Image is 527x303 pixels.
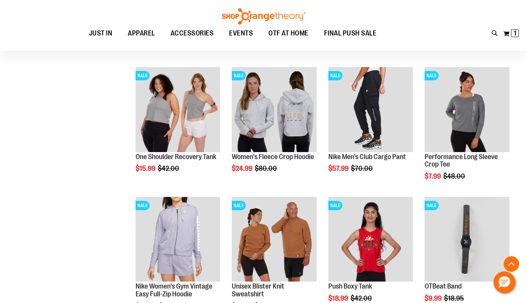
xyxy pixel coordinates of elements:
[136,71,150,80] span: SALE
[443,172,466,180] span: $48.00
[425,197,509,283] a: OTBeat BandSALE
[328,294,349,302] span: $18.99
[81,25,120,43] a: JUST IN
[425,197,509,282] img: OTBeat Band
[232,71,246,80] span: SALE
[136,197,220,283] a: Product image for Nike Gym Vintage Easy Full Zip HoodieSALE
[425,67,509,153] a: Product image for Performance Long Sleeve Crop TeeSALE
[504,256,519,272] button: Back To Top
[136,197,220,282] img: Product image for Nike Gym Vintage Easy Full Zip Hoodie
[425,172,442,180] span: $7.99
[425,282,462,290] a: OTBeat Band
[232,67,317,152] img: Product image for Womens Fleece Crop Hoodie
[232,197,317,282] img: Product image for Unisex Blister Knit Sweatshirt
[328,201,342,210] span: SALE
[328,282,372,290] a: Push Boxy Tank
[261,25,316,43] a: OTF AT HOME
[425,294,443,302] span: $9.99
[351,165,374,172] span: $70.00
[328,165,350,172] span: $57.99
[221,8,307,25] img: Shop Orangetheory
[328,153,406,161] a: Nike Men's Club Cargo Pant
[421,63,513,200] div: product
[120,25,163,43] a: APPAREL
[136,67,220,152] img: Main view of One Shoulder Recovery Tank
[494,271,515,293] button: Hello, have a question? Let’s chat.
[425,71,439,80] span: SALE
[136,67,220,153] a: Main view of One Shoulder Recovery TankSALE
[328,67,413,153] a: Product image for Nike Mens Club Cargo PantSALE
[328,197,413,282] img: Product image for Push Boxy Tank
[268,25,308,42] span: OTF AT HOME
[328,197,413,283] a: Product image for Push Boxy TankSALE
[255,165,278,172] span: $80.00
[232,197,317,283] a: Product image for Unisex Blister Knit SweatshirtSALE
[232,201,246,210] span: SALE
[228,63,321,192] div: product
[232,67,317,153] a: Product image for Womens Fleece Crop HoodieSALE
[89,25,113,42] span: JUST IN
[328,71,342,80] span: SALE
[232,153,314,161] a: Women's Fleece Crop Hoodie
[221,25,261,43] a: EVENTS
[232,165,254,172] span: $24.99
[171,25,214,42] span: ACCESSORIES
[316,25,384,42] a: FINAL PUSH SALE
[132,63,224,192] div: product
[158,165,180,172] span: $42.00
[514,29,516,37] span: 1
[128,25,155,42] span: APPAREL
[136,153,216,161] a: One Shoulder Recovery Tank
[136,165,157,172] span: $15.99
[425,153,498,168] a: Performance Long Sleeve Crop Tee
[229,25,253,42] span: EVENTS
[324,25,377,42] span: FINAL PUSH SALE
[444,294,465,302] span: $18.95
[232,282,284,298] a: Unisex Blister Knit Sweatshirt
[328,67,413,152] img: Product image for Nike Mens Club Cargo Pant
[163,25,222,43] a: ACCESSORIES
[351,294,373,302] span: $42.00
[425,67,509,152] img: Product image for Performance Long Sleeve Crop Tee
[425,201,439,210] span: SALE
[324,63,417,192] div: product
[136,201,150,210] span: SALE
[136,282,212,298] a: Nike Women's Gym Vintage Easy Full-Zip Hoodie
